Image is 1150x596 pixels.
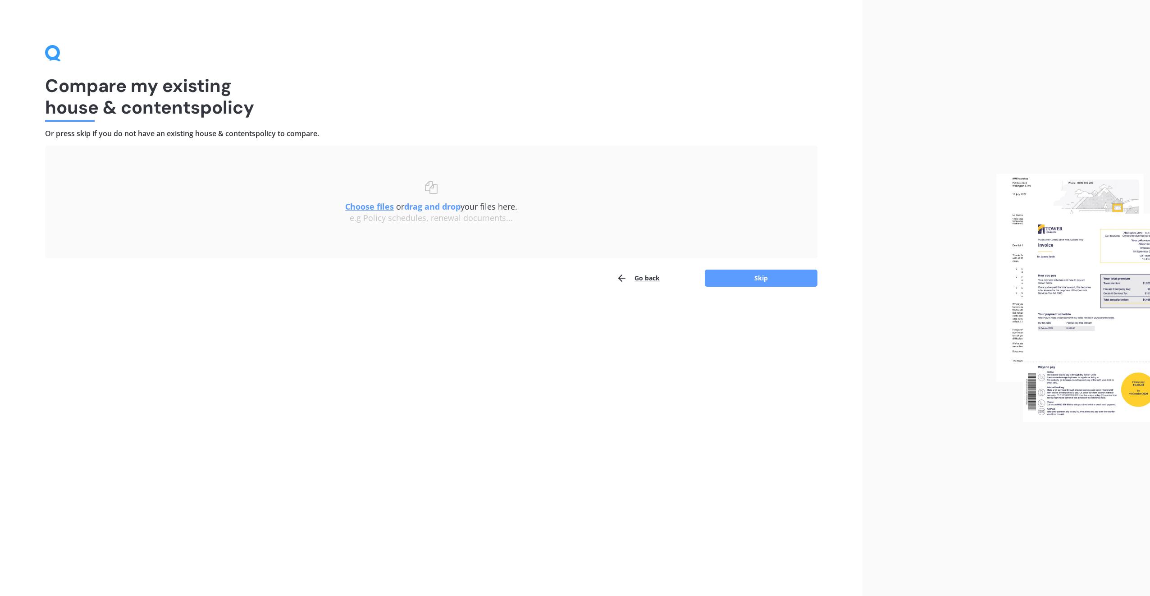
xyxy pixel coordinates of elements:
u: Choose files [345,201,394,212]
h4: Or press skip if you do not have an existing house & contents policy to compare. [45,129,817,138]
img: files.webp [996,174,1150,422]
span: or your files here. [345,201,517,212]
button: Go back [616,269,660,287]
button: Skip [705,270,817,287]
div: e.g Policy schedules, renewal documents... [63,213,799,223]
b: drag and drop [404,201,461,212]
h1: Compare my existing house & contents policy [45,75,817,118]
